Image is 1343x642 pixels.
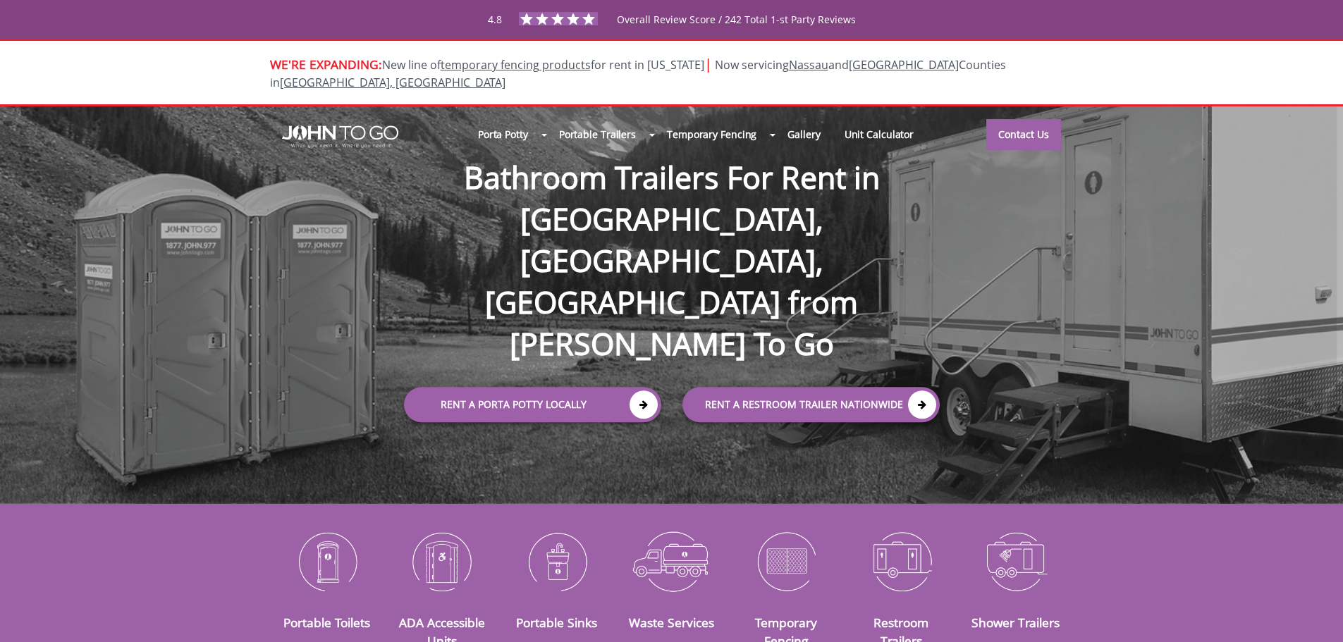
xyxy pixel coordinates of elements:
[833,119,926,149] a: Unit Calculator
[466,119,540,149] a: Porta Potty
[270,56,382,73] span: WE'RE EXPANDING:
[270,57,1006,90] span: Now servicing and Counties in
[775,119,832,149] a: Gallery
[395,524,489,598] img: ADA-Accessible-Units-icon_N.png
[283,614,370,631] a: Portable Toilets
[682,387,940,422] a: rent a RESTROOM TRAILER Nationwide
[270,57,1006,90] span: New line of for rent in [US_STATE]
[969,524,1063,598] img: Shower-Trailers-icon_N.png
[280,75,505,90] a: [GEOGRAPHIC_DATA], [GEOGRAPHIC_DATA]
[849,57,959,73] a: [GEOGRAPHIC_DATA]
[390,111,954,365] h1: Bathroom Trailers For Rent in [GEOGRAPHIC_DATA], [GEOGRAPHIC_DATA], [GEOGRAPHIC_DATA] from [PERSO...
[986,119,1061,150] a: Contact Us
[516,614,597,631] a: Portable Sinks
[617,13,856,54] span: Overall Review Score / 242 Total 1-st Party Reviews
[441,57,591,73] a: temporary fencing products
[655,119,768,149] a: Temporary Fencing
[704,54,712,73] span: |
[854,524,948,598] img: Restroom-Trailers-icon_N.png
[547,119,648,149] a: Portable Trailers
[282,125,398,148] img: JOHN to go
[740,524,833,598] img: Temporary-Fencing-cion_N.png
[404,387,661,422] a: Rent a Porta Potty Locally
[629,614,714,631] a: Waste Services
[510,524,603,598] img: Portable-Sinks-icon_N.png
[789,57,828,73] a: Nassau
[625,524,718,598] img: Waste-Services-icon_N.png
[488,13,502,26] span: 4.8
[281,524,374,598] img: Portable-Toilets-icon_N.png
[971,614,1060,631] a: Shower Trailers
